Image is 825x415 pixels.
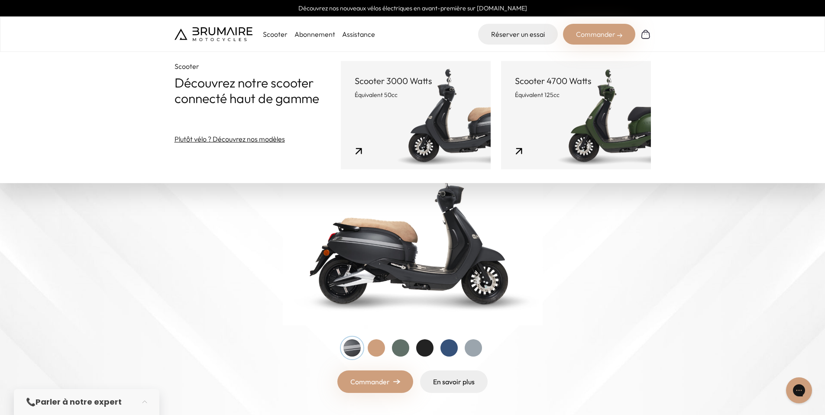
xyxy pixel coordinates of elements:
[341,61,491,169] a: Scooter 3000 Watts Équivalent 50cc
[355,75,477,87] p: Scooter 3000 Watts
[515,90,637,99] p: Équivalent 125cc
[782,374,816,406] iframe: Gorgias live chat messenger
[501,61,651,169] a: Scooter 4700 Watts Équivalent 125cc
[175,61,341,71] p: Scooter
[563,24,635,45] div: Commander
[641,29,651,39] img: Panier
[175,134,285,144] a: Plutôt vélo ? Découvrez nos modèles
[342,30,375,39] a: Assistance
[263,29,288,39] p: Scooter
[478,24,558,45] a: Réserver un essai
[175,27,252,41] img: Brumaire Motocycles
[337,370,413,393] a: Commander
[355,90,477,99] p: Équivalent 50cc
[617,33,622,38] img: right-arrow-2.png
[393,379,400,384] img: right-arrow.png
[515,75,637,87] p: Scooter 4700 Watts
[294,30,335,39] a: Abonnement
[420,370,488,393] a: En savoir plus
[175,75,341,106] p: Découvrez notre scooter connecté haut de gamme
